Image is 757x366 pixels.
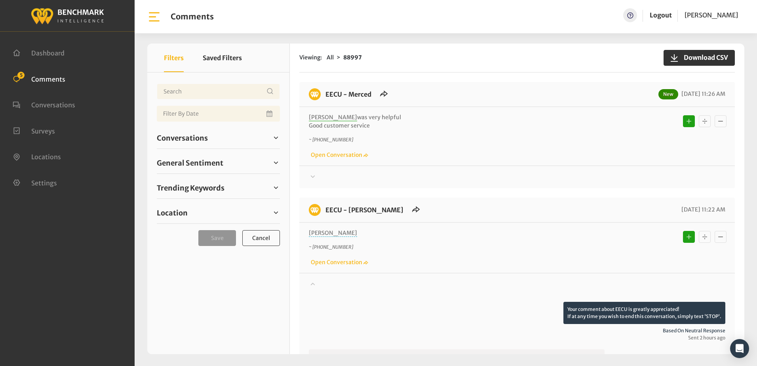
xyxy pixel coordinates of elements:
[730,339,749,358] div: Open Intercom Messenger
[650,8,672,22] a: Logout
[30,6,104,25] img: benchmark
[203,44,242,72] button: Saved Filters
[157,84,280,99] input: Username
[31,127,55,135] span: Surveys
[563,302,725,324] p: Your comment about EECU is greatly appreciated! If at any time you wish to end this conversation,...
[309,151,368,158] a: Open Conversation
[157,183,224,193] span: Trending Keywords
[309,113,621,130] p: was very helpful Good customer service
[31,179,57,187] span: Settings
[31,101,75,109] span: Conversations
[650,11,672,19] a: Logout
[681,229,728,245] div: Basic example
[681,113,728,129] div: Basic example
[17,72,25,79] span: 5
[327,54,334,61] span: All
[31,49,65,57] span: Dashboard
[299,53,322,62] span: Viewing:
[679,206,725,213] span: [DATE] 11:22 AM
[164,44,184,72] button: Filters
[309,114,357,121] span: [PERSON_NAME]
[157,133,208,143] span: Conversations
[13,126,55,134] a: Surveys
[664,50,735,66] button: Download CSV
[171,12,214,21] h1: Comments
[13,152,61,160] a: Locations
[343,54,362,61] strong: 88997
[13,48,65,56] a: Dashboard
[685,11,738,19] span: [PERSON_NAME]
[658,89,678,99] span: New
[325,90,371,98] a: EECU - Merced
[157,157,280,169] a: General Sentiment
[31,75,65,83] span: Comments
[13,74,65,82] a: Comments 5
[309,204,321,216] img: benchmark
[309,88,321,100] img: benchmark
[325,206,403,214] a: EECU - [PERSON_NAME]
[13,100,75,108] a: Conversations
[321,204,408,216] h6: EECU - Van Ness
[157,132,280,144] a: Conversations
[309,334,725,341] span: Sent 2 hours ago
[157,182,280,194] a: Trending Keywords
[242,230,280,246] button: Cancel
[309,244,353,250] i: ~ [PHONE_NUMBER]
[13,178,57,186] a: Settings
[157,208,188,218] span: Location
[685,8,738,22] a: [PERSON_NAME]
[309,229,357,237] span: [PERSON_NAME]
[157,207,280,219] a: Location
[147,10,161,24] img: bar
[321,88,376,100] h6: EECU - Merced
[157,106,280,122] input: Date range input field
[679,53,728,62] span: Download CSV
[309,327,725,334] span: Based on neutral response
[265,106,275,122] button: Open Calendar
[157,158,223,168] span: General Sentiment
[309,137,353,143] i: ~ [PHONE_NUMBER]
[679,90,725,97] span: [DATE] 11:26 AM
[31,153,61,161] span: Locations
[309,259,368,266] a: Open Conversation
